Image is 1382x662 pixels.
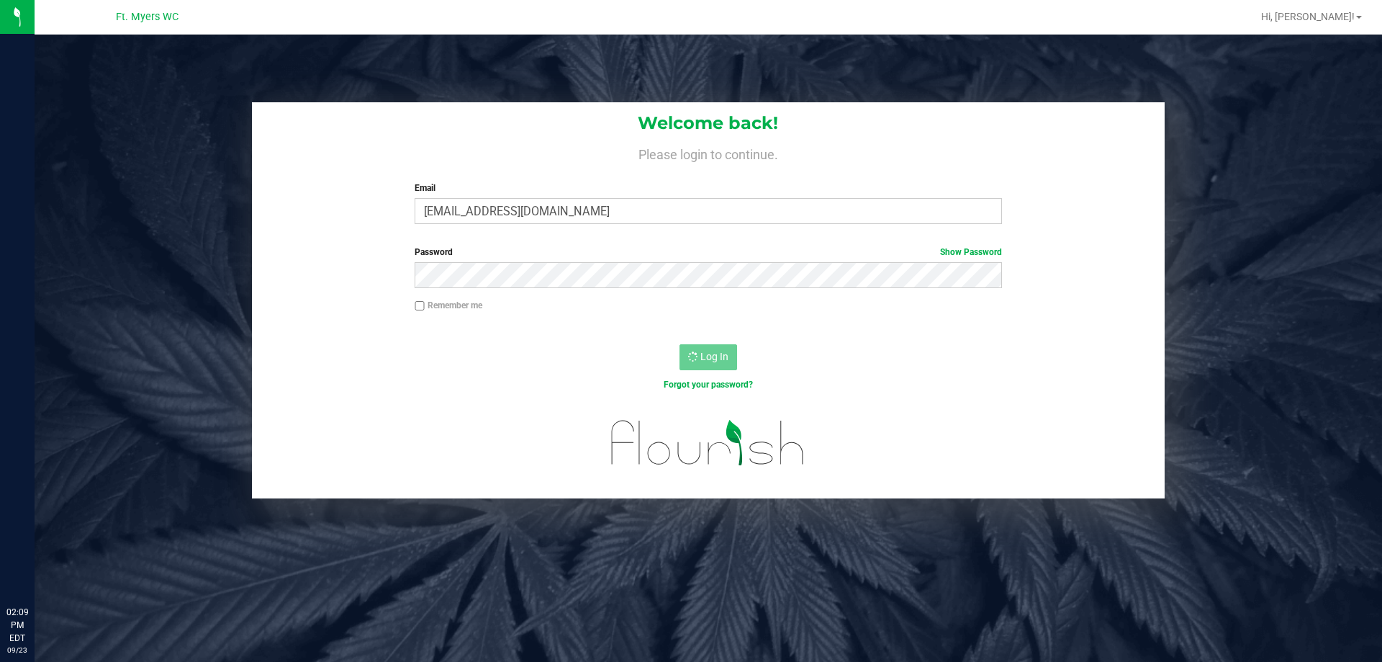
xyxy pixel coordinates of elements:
[415,182,1001,194] label: Email
[252,144,1165,161] h4: Please login to continue.
[664,380,753,390] a: Forgot your password?
[679,344,737,370] button: Log In
[252,114,1165,133] h1: Welcome back!
[415,301,425,311] input: Remember me
[6,606,28,645] p: 02:09 PM EDT
[700,351,728,362] span: Log In
[116,11,179,23] span: Ft. Myers WC
[6,645,28,656] p: 09/23
[594,406,822,480] img: flourish_logo.svg
[415,299,482,312] label: Remember me
[940,247,1002,257] a: Show Password
[1261,11,1355,22] span: Hi, [PERSON_NAME]!
[415,247,453,257] span: Password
